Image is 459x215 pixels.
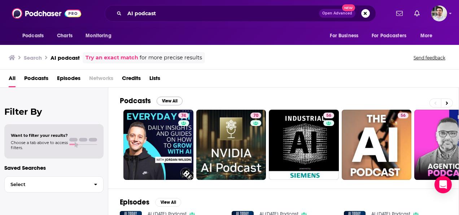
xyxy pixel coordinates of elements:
[4,106,104,117] h2: Filter By
[4,176,104,193] button: Select
[178,113,189,118] a: 74
[57,31,73,41] span: Charts
[323,113,334,118] a: 56
[196,110,266,180] a: 70
[149,72,160,87] a: Lists
[57,72,80,87] a: Episodes
[319,9,355,18] button: Open AdvancedNew
[411,55,447,61] button: Send feedback
[11,140,68,150] span: Choose a tab above to access filters.
[253,112,258,119] span: 70
[431,5,447,21] button: Show profile menu
[181,112,186,119] span: 74
[120,96,151,105] h2: Podcasts
[411,7,423,20] a: Show notifications dropdown
[326,112,331,119] span: 56
[393,7,406,20] a: Show notifications dropdown
[434,176,452,193] div: Open Intercom Messenger
[22,31,44,41] span: Podcasts
[89,72,113,87] span: Networks
[120,198,181,207] a: EpisodesView All
[11,133,68,138] span: Want to filter your results?
[52,29,77,43] a: Charts
[415,29,442,43] button: open menu
[120,96,183,105] a: PodcastsView All
[322,12,352,15] span: Open Advanced
[330,31,358,41] span: For Business
[9,72,16,87] a: All
[140,54,202,62] span: for more precise results
[342,110,412,180] a: 56
[120,198,149,207] h2: Episodes
[250,113,261,118] a: 70
[124,8,319,19] input: Search podcasts, credits, & more...
[86,54,138,62] a: Try an exact match
[372,31,406,41] span: For Podcasters
[17,29,53,43] button: open menu
[12,7,81,20] img: Podchaser - Follow, Share and Rate Podcasts
[431,5,447,21] span: Logged in as sam_beutlerink
[24,54,42,61] h3: Search
[105,5,376,22] div: Search podcasts, credits, & more...
[420,31,433,41] span: More
[123,110,193,180] a: 74
[5,182,88,187] span: Select
[4,164,104,171] p: Saved Searches
[155,198,181,207] button: View All
[80,29,121,43] button: open menu
[122,72,141,87] a: Credits
[269,110,339,180] a: 56
[157,97,183,105] button: View All
[325,29,367,43] button: open menu
[86,31,111,41] span: Monitoring
[51,54,80,61] h3: AI podcast
[398,113,408,118] a: 56
[431,5,447,21] img: User Profile
[342,4,355,11] span: New
[401,112,406,119] span: 56
[24,72,48,87] a: Podcasts
[367,29,417,43] button: open menu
